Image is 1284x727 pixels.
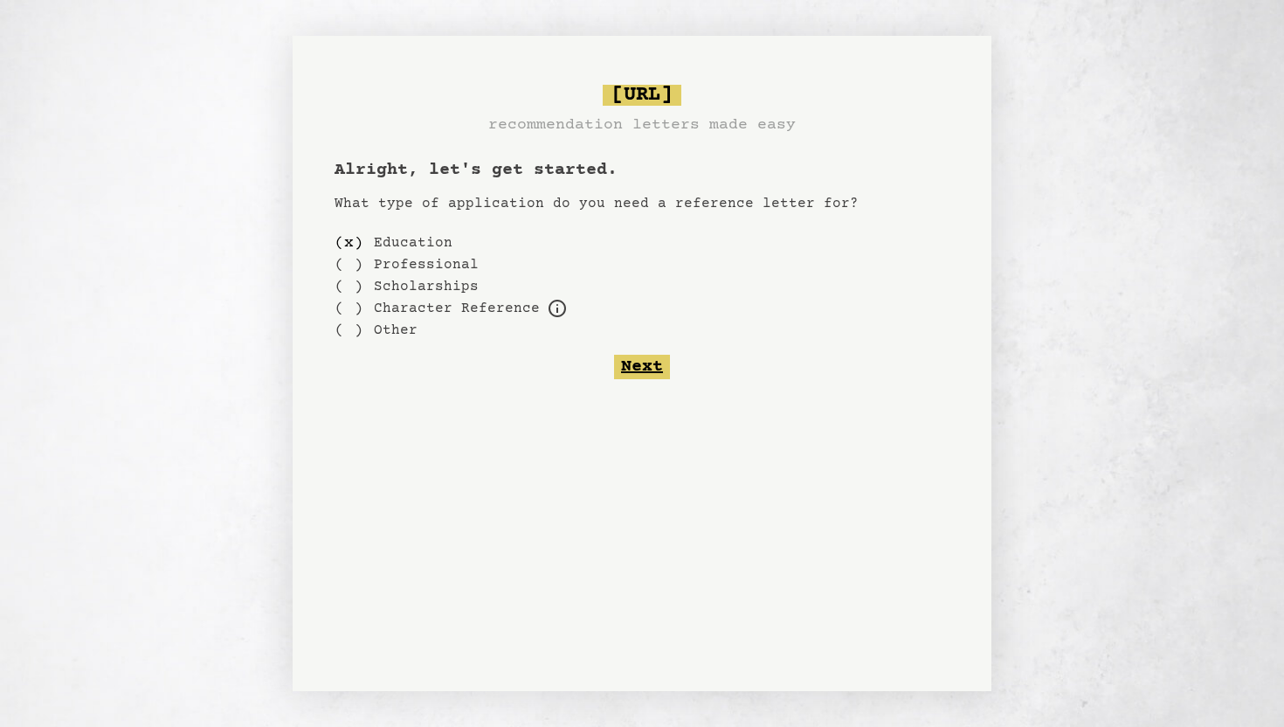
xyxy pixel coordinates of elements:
[488,113,796,137] h3: recommendation letters made easy
[335,253,363,275] div: ( )
[374,254,479,275] label: Professional
[335,319,363,341] div: ( )
[374,320,418,341] label: Other
[335,297,363,319] div: ( )
[335,158,949,183] h1: Alright, let's get started.
[335,275,363,297] div: ( )
[374,276,479,297] label: Scholarships
[614,355,670,379] button: Next
[603,85,681,106] span: [URL]
[335,193,949,214] p: What type of application do you need a reference letter for?
[335,232,363,253] div: ( x )
[374,232,452,253] label: Education
[374,298,540,319] label: For example, loans, housing applications, parole, professional certification, etc.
